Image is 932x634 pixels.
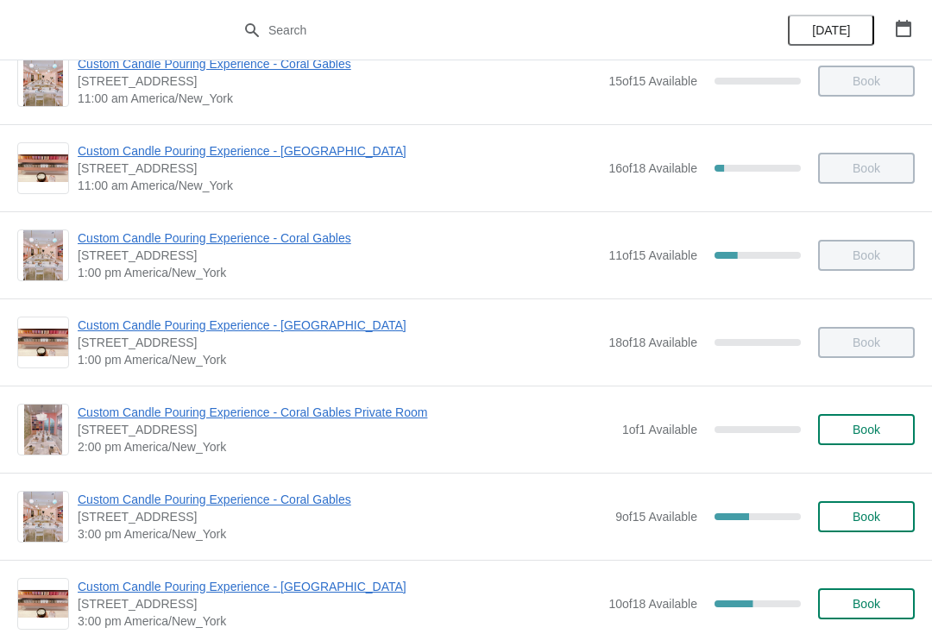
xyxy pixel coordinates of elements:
span: 16 of 18 Available [608,161,697,175]
span: Custom Candle Pouring Experience - [GEOGRAPHIC_DATA] [78,317,600,334]
span: 3:00 pm America/New_York [78,612,600,630]
span: Book [853,423,880,436]
span: 10 of 18 Available [608,597,697,611]
span: Custom Candle Pouring Experience - Coral Gables [78,229,600,247]
span: [STREET_ADDRESS] [78,508,607,525]
button: [DATE] [788,15,874,46]
span: [DATE] [812,23,850,37]
span: 9 of 15 Available [615,510,697,524]
img: Custom Candle Pouring Experience - Fort Lauderdale | 914 East Las Olas Boulevard, Fort Lauderdale... [18,329,68,357]
span: 3:00 pm America/New_York [78,525,607,543]
span: Custom Candle Pouring Experience - Coral Gables [78,55,600,72]
span: [STREET_ADDRESS] [78,595,600,612]
span: [STREET_ADDRESS] [78,160,600,177]
span: Book [853,597,880,611]
button: Book [818,414,915,445]
span: 11 of 15 Available [608,248,697,262]
span: 11:00 am America/New_York [78,90,600,107]
span: 1:00 pm America/New_York [78,264,600,281]
img: Custom Candle Pouring Experience - Coral Gables Private Room | 154 Giralda Avenue, Coral Gables, ... [24,405,62,455]
span: 1:00 pm America/New_York [78,351,600,368]
span: Custom Candle Pouring Experience - [GEOGRAPHIC_DATA] [78,578,600,595]
span: 11:00 am America/New_York [78,177,600,194]
input: Search [268,15,699,46]
span: [STREET_ADDRESS] [78,72,600,90]
span: Book [853,510,880,524]
span: Custom Candle Pouring Experience - Coral Gables Private Room [78,404,614,421]
span: Custom Candle Pouring Experience - Coral Gables [78,491,607,508]
span: 18 of 18 Available [608,336,697,349]
img: Custom Candle Pouring Experience - Fort Lauderdale | 914 East Las Olas Boulevard, Fort Lauderdale... [18,154,68,183]
span: [STREET_ADDRESS] [78,421,614,438]
button: Book [818,501,915,532]
img: Custom Candle Pouring Experience - Coral Gables | 154 Giralda Avenue, Coral Gables, FL, USA | 1:0... [23,230,64,280]
button: Book [818,588,915,619]
span: [STREET_ADDRESS] [78,334,600,351]
img: Custom Candle Pouring Experience - Coral Gables | 154 Giralda Avenue, Coral Gables, FL, USA | 3:0... [23,492,64,542]
span: 2:00 pm America/New_York [78,438,614,455]
img: Custom Candle Pouring Experience - Coral Gables | 154 Giralda Avenue, Coral Gables, FL, USA | 11:... [23,56,64,106]
span: [STREET_ADDRESS] [78,247,600,264]
span: 1 of 1 Available [622,423,697,436]
span: Custom Candle Pouring Experience - [GEOGRAPHIC_DATA] [78,142,600,160]
span: 15 of 15 Available [608,74,697,88]
img: Custom Candle Pouring Experience - Fort Lauderdale | 914 East Las Olas Boulevard, Fort Lauderdale... [18,590,68,618]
